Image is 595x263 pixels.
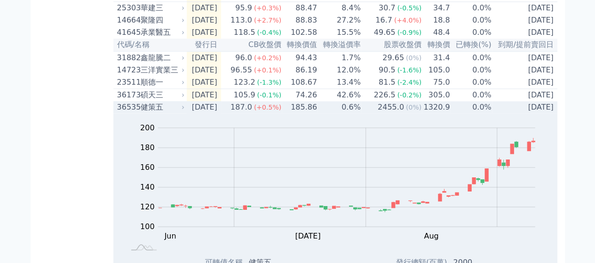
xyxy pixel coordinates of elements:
div: 96.0 [233,52,254,64]
tspan: Aug [424,231,438,240]
td: [DATE] [187,14,221,26]
div: 14664 [117,15,138,26]
td: 1320.9 [422,101,450,113]
div: 16.7 [373,15,394,26]
span: (-0.5%) [397,4,421,12]
span: (-2.4%) [397,79,421,86]
td: 42.6% [317,89,361,102]
div: 2455.0 [376,102,406,113]
td: 34.7 [422,2,450,15]
td: [DATE] [492,51,557,64]
div: 118.5 [232,27,257,38]
div: 123.2 [232,77,257,88]
tspan: Jun [164,231,176,240]
th: 轉換溢價率 [317,39,361,51]
div: 36173 [117,89,138,101]
td: 94.43 [282,51,317,64]
div: 81.5 [377,77,397,88]
div: 226.5 [372,89,397,101]
th: 股票收盤價 [361,39,422,51]
td: 0.6% [317,101,361,113]
td: 31.4 [422,51,450,64]
span: (+0.1%) [254,66,281,74]
span: (+0.3%) [254,4,281,12]
th: 轉換價 [422,39,450,51]
div: 華建三 [141,2,183,14]
th: 發行日 [187,39,221,51]
td: 0.0% [450,51,492,64]
th: 轉換價值 [282,39,317,51]
td: 8.4% [317,2,361,15]
div: 36535 [117,102,138,113]
div: 承業醫五 [141,27,183,38]
span: (-1.6%) [397,66,421,74]
td: 48.4 [422,26,450,39]
div: 30.7 [377,2,397,14]
td: 0.0% [450,101,492,113]
td: 0.0% [450,26,492,39]
span: (-1.3%) [257,79,281,86]
td: [DATE] [187,101,221,113]
span: (-0.1%) [257,91,281,99]
td: [DATE] [187,76,221,89]
div: 健策五 [141,102,183,113]
div: 96.55 [229,64,254,76]
td: 13.4% [317,76,361,89]
div: 105.9 [232,89,257,101]
span: (0%) [406,54,421,62]
th: 到期/提前賣回日 [492,39,557,51]
div: 95.9 [233,2,254,14]
td: [DATE] [187,64,221,76]
tspan: 160 [140,163,155,172]
div: 113.0 [229,15,254,26]
td: 0.0% [450,76,492,89]
td: 86.19 [282,64,317,76]
td: 102.58 [282,26,317,39]
th: 代碼/名稱 [113,39,187,51]
td: [DATE] [492,26,557,39]
span: (+4.0%) [394,16,421,24]
td: [DATE] [492,76,557,89]
td: 75.0 [422,76,450,89]
div: 三洋實業三 [141,64,183,76]
td: 88.47 [282,2,317,15]
td: 0.0% [450,89,492,102]
div: 187.0 [229,102,254,113]
g: Chart [135,123,549,240]
td: 74.26 [282,89,317,102]
tspan: [DATE] [295,231,320,240]
td: 305.0 [422,89,450,102]
td: 1.7% [317,51,361,64]
div: 90.5 [377,64,397,76]
div: 41645 [117,27,138,38]
td: 88.83 [282,14,317,26]
td: 0.0% [450,14,492,26]
div: 29.65 [381,52,406,64]
div: 25303 [117,2,138,14]
tspan: 200 [140,123,155,132]
span: (+0.2%) [254,54,281,62]
td: [DATE] [492,2,557,15]
div: 23511 [117,77,138,88]
td: 105.0 [422,64,450,76]
td: [DATE] [187,89,221,102]
td: 18.8 [422,14,450,26]
td: 0.0% [450,2,492,15]
span: (+2.7%) [254,16,281,24]
td: [DATE] [492,14,557,26]
div: 49.65 [372,27,397,38]
span: (+0.5%) [254,104,281,111]
td: [DATE] [187,51,221,64]
div: 鑫龍騰二 [141,52,183,64]
div: 聚隆四 [141,15,183,26]
td: 0.0% [450,64,492,76]
td: [DATE] [492,101,557,113]
tspan: 100 [140,222,155,231]
td: 185.86 [282,101,317,113]
div: 31882 [117,52,138,64]
span: (-0.4%) [257,29,281,36]
span: (0%) [406,104,421,111]
td: [DATE] [187,2,221,15]
td: 12.0% [317,64,361,76]
td: 27.2% [317,14,361,26]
